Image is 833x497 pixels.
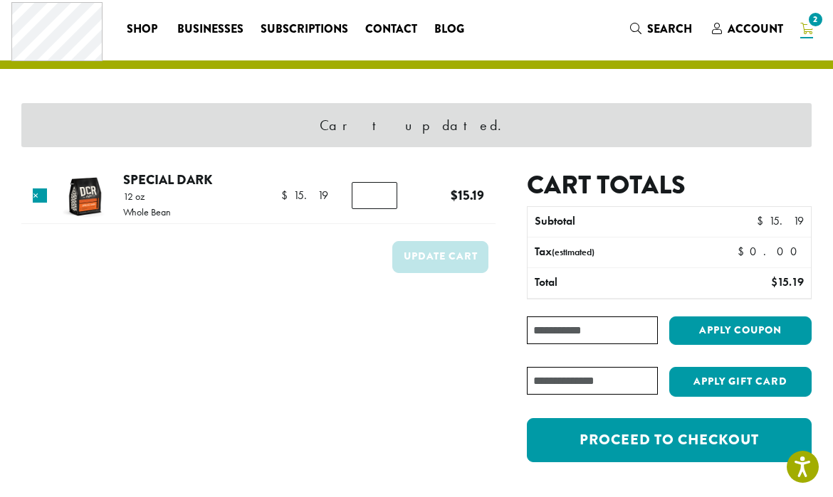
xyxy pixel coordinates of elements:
[451,186,484,205] bdi: 15.19
[352,182,397,209] input: Product quantity
[738,244,804,259] bdi: 0.00
[728,21,783,37] span: Account
[118,18,169,41] a: Shop
[123,191,171,201] p: 12 oz
[281,188,328,203] bdi: 15.19
[771,274,777,289] span: $
[123,170,212,189] a: Special Dark
[647,21,692,37] span: Search
[33,188,47,203] a: Remove this item
[622,17,703,41] a: Search
[434,21,464,38] span: Blog
[528,237,728,267] th: Tax
[177,21,243,38] span: Businesses
[757,213,769,228] span: $
[806,10,825,29] span: 2
[669,316,812,346] button: Apply coupon
[62,173,108,220] img: Special Dark
[757,213,804,228] bdi: 15.19
[528,268,698,298] th: Total
[127,21,157,38] span: Shop
[738,244,750,259] span: $
[451,186,458,205] span: $
[281,188,293,203] span: $
[261,21,348,38] span: Subscriptions
[527,418,812,462] a: Proceed to checkout
[552,246,594,258] small: (estimated)
[527,170,812,201] h2: Cart totals
[365,21,417,38] span: Contact
[528,207,698,237] th: Subtotal
[392,241,488,273] button: Update cart
[123,207,171,217] p: Whole Bean
[21,103,812,147] div: Cart updated.
[669,367,812,397] button: Apply Gift Card
[771,274,804,289] bdi: 15.19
